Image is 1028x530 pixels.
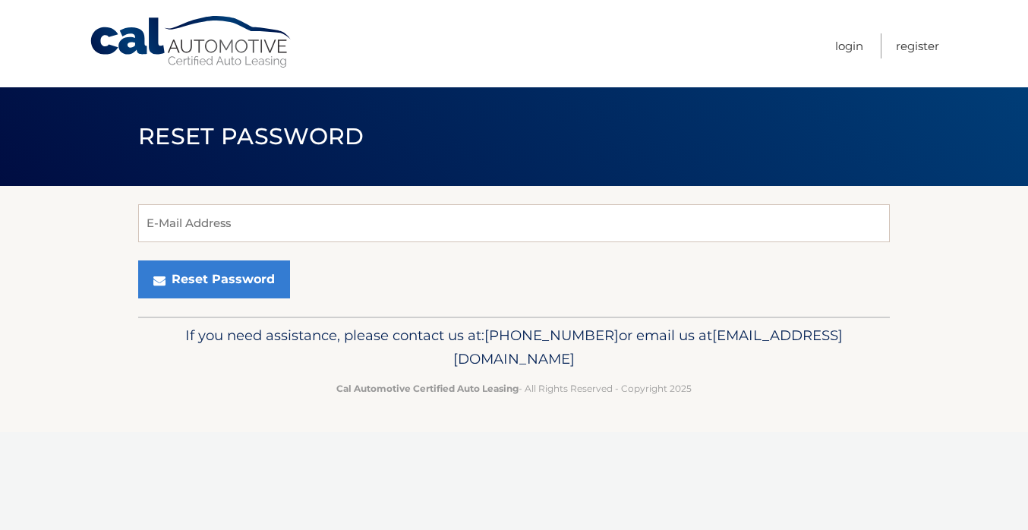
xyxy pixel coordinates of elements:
[89,15,294,69] a: Cal Automotive
[484,327,619,344] span: [PHONE_NUMBER]
[138,260,290,298] button: Reset Password
[138,204,890,242] input: E-Mail Address
[896,33,939,58] a: Register
[835,33,863,58] a: Login
[138,122,364,150] span: Reset Password
[336,383,519,394] strong: Cal Automotive Certified Auto Leasing
[148,323,880,372] p: If you need assistance, please contact us at: or email us at
[148,380,880,396] p: - All Rights Reserved - Copyright 2025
